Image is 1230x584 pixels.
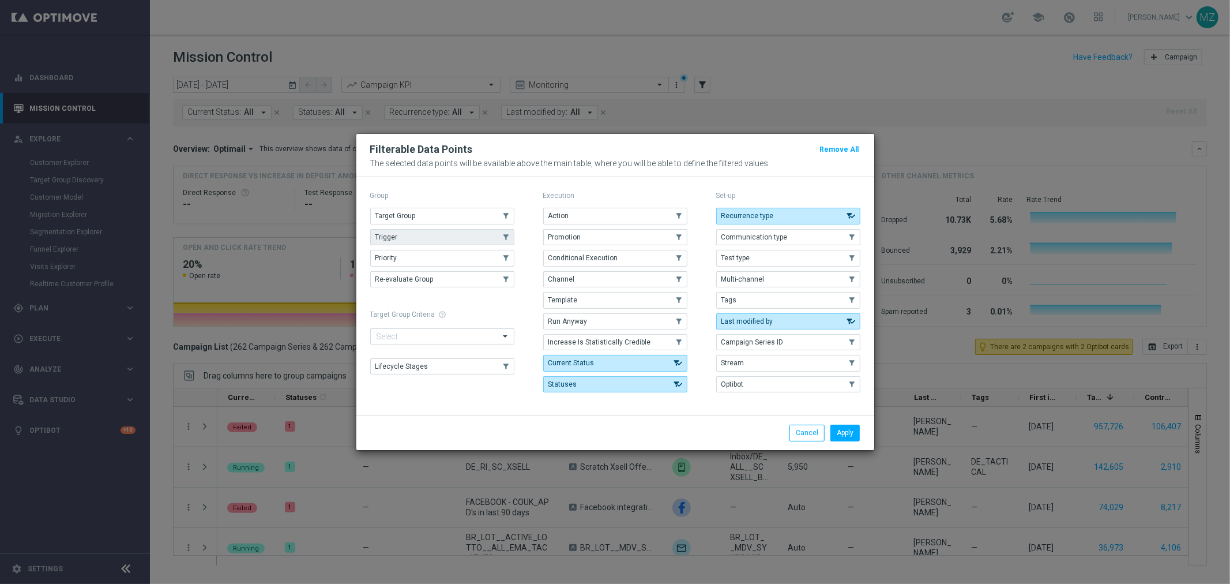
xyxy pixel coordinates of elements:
button: Stream [716,355,860,371]
button: Tags [716,292,860,308]
span: Action [548,212,569,220]
span: Optibot [721,380,744,388]
button: Remove All [819,143,860,156]
span: Stream [721,359,744,367]
span: Statuses [548,380,577,388]
button: Lifecycle Stages [370,358,514,375]
button: Trigger [370,229,514,245]
p: Group [370,191,514,200]
span: Recurrence type [721,212,774,220]
span: Trigger [375,233,398,241]
p: Execution [543,191,687,200]
span: Template [548,296,578,304]
button: Test type [716,250,860,266]
button: Increase Is Statistically Credible [543,334,687,350]
span: Last modified by [721,317,773,325]
button: Action [543,208,687,224]
span: Promotion [548,233,581,241]
span: Target Group [375,212,416,220]
p: Set-up [716,191,860,200]
button: Promotion [543,229,687,245]
p: The selected data points will be available above the main table, where you will be able to define... [370,159,860,168]
span: Lifecycle Stages [375,362,428,370]
button: Template [543,292,687,308]
button: Campaign Series ID [716,334,860,350]
span: Run Anyway [548,317,588,325]
button: Cancel [789,425,825,441]
span: Campaign Series ID [721,338,784,346]
h1: Target Group Criteria [370,310,514,319]
span: Tags [721,296,737,304]
button: Conditional Execution [543,250,687,266]
button: Priority [370,250,514,266]
span: help_outline [439,310,447,319]
button: Last modified by [716,313,860,330]
span: Multi-channel [721,275,765,283]
span: Channel [548,275,575,283]
span: Priority [375,254,397,262]
button: Target Group [370,208,514,224]
button: Multi-channel [716,271,860,287]
span: Communication type [721,233,788,241]
h2: Filterable Data Points [370,143,473,156]
button: Run Anyway [543,313,687,330]
span: Conditional Execution [548,254,618,262]
span: Increase Is Statistically Credible [548,338,651,346]
button: Optibot [716,376,860,392]
span: Re-evaluate Group [375,275,434,283]
button: Recurrence type [716,208,860,224]
button: Statuses [543,376,687,392]
button: Communication type [716,229,860,245]
button: Current Status [543,355,687,371]
span: Current Status [548,359,595,367]
button: Re-evaluate Group [370,271,514,287]
button: Apply [830,425,860,441]
button: Channel [543,271,687,287]
span: Test type [721,254,750,262]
